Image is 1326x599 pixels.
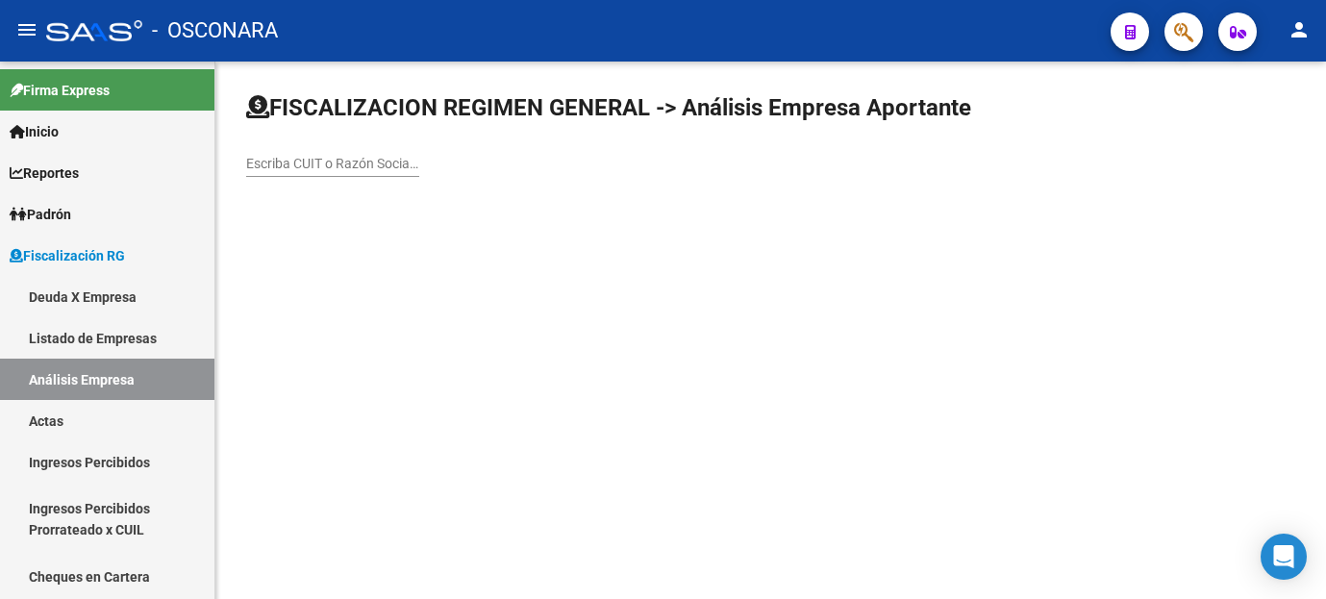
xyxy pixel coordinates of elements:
span: Fiscalización RG [10,245,125,266]
span: Firma Express [10,80,110,101]
mat-icon: menu [15,18,38,41]
mat-icon: person [1288,18,1311,41]
span: - OSCONARA [152,10,278,52]
span: Reportes [10,162,79,184]
h1: FISCALIZACION REGIMEN GENERAL -> Análisis Empresa Aportante [246,92,971,123]
div: Open Intercom Messenger [1261,534,1307,580]
span: Inicio [10,121,59,142]
span: Padrón [10,204,71,225]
